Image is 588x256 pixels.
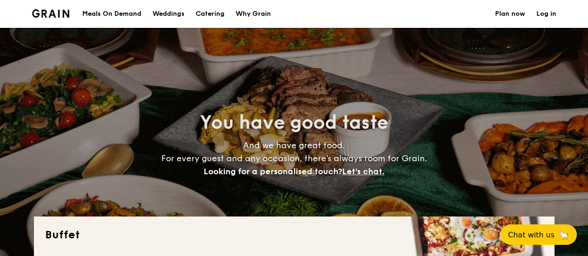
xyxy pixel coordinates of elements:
[32,9,70,18] img: Grain
[32,9,70,18] a: Logotype
[501,224,577,245] button: Chat with us🦙
[558,230,569,240] span: 🦙
[342,166,384,177] span: Let's chat.
[508,230,555,239] span: Chat with us
[45,228,543,243] h2: Buffet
